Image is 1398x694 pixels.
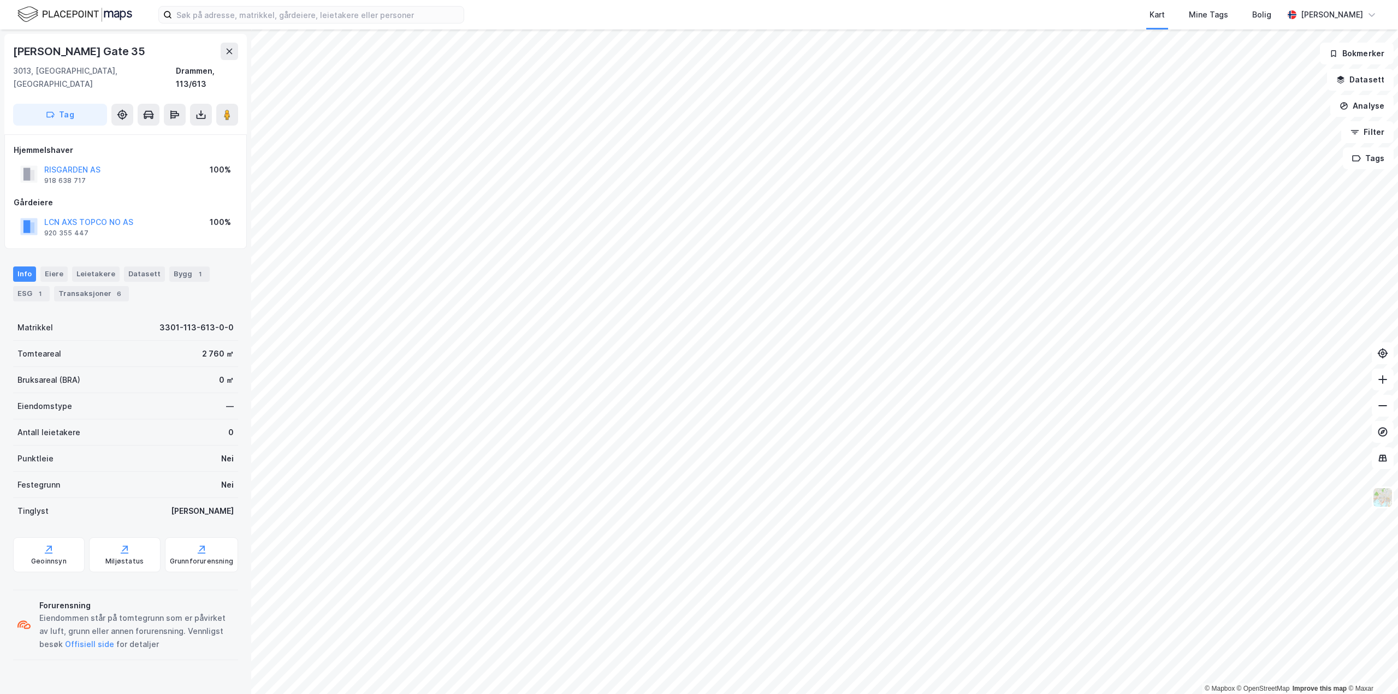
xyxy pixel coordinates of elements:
[221,478,234,491] div: Nei
[169,266,210,282] div: Bygg
[17,373,80,387] div: Bruksareal (BRA)
[34,288,45,299] div: 1
[13,286,50,301] div: ESG
[159,321,234,334] div: 3301-113-613-0-0
[210,163,231,176] div: 100%
[171,505,234,518] div: [PERSON_NAME]
[105,557,144,566] div: Miljøstatus
[54,286,129,301] div: Transaksjoner
[124,266,165,282] div: Datasett
[31,557,67,566] div: Geoinnsyn
[1252,8,1271,21] div: Bolig
[1372,487,1393,508] img: Z
[17,347,61,360] div: Tomteareal
[1293,685,1347,692] a: Improve this map
[14,144,238,157] div: Hjemmelshaver
[44,229,88,238] div: 920 355 447
[44,176,86,185] div: 918 638 717
[219,373,234,387] div: 0 ㎡
[17,452,54,465] div: Punktleie
[14,196,238,209] div: Gårdeiere
[17,478,60,491] div: Festegrunn
[1205,685,1235,692] a: Mapbox
[17,5,132,24] img: logo.f888ab2527a4732fd821a326f86c7f29.svg
[13,64,176,91] div: 3013, [GEOGRAPHIC_DATA], [GEOGRAPHIC_DATA]
[176,64,238,91] div: Drammen, 113/613
[39,599,234,612] div: Forurensning
[221,452,234,465] div: Nei
[172,7,464,23] input: Søk på adresse, matrikkel, gårdeiere, leietakere eller personer
[1327,69,1394,91] button: Datasett
[13,43,147,60] div: [PERSON_NAME] Gate 35
[210,216,231,229] div: 100%
[1343,642,1398,694] iframe: Chat Widget
[1150,8,1165,21] div: Kart
[226,400,234,413] div: —
[13,266,36,282] div: Info
[1330,95,1394,117] button: Analyse
[114,288,125,299] div: 6
[1320,43,1394,64] button: Bokmerker
[17,321,53,334] div: Matrikkel
[202,347,234,360] div: 2 760 ㎡
[40,266,68,282] div: Eiere
[1343,642,1398,694] div: Kontrollprogram for chat
[1343,147,1394,169] button: Tags
[1301,8,1363,21] div: [PERSON_NAME]
[170,557,233,566] div: Grunnforurensning
[72,266,120,282] div: Leietakere
[194,269,205,280] div: 1
[1237,685,1290,692] a: OpenStreetMap
[228,426,234,439] div: 0
[17,505,49,518] div: Tinglyst
[1341,121,1394,143] button: Filter
[39,612,234,651] div: Eiendommen står på tomtegrunn som er påvirket av luft, grunn eller annen forurensning. Vennligst ...
[1189,8,1228,21] div: Mine Tags
[17,426,80,439] div: Antall leietakere
[17,400,72,413] div: Eiendomstype
[13,104,107,126] button: Tag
